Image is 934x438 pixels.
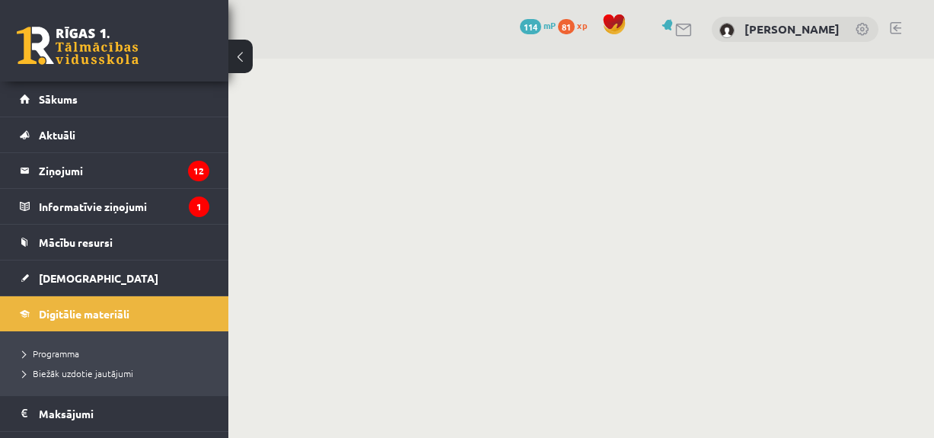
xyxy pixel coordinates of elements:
a: 114 mP [520,19,556,31]
a: Sākums [20,82,209,117]
span: Mācību resursi [39,235,113,249]
span: Biežāk uzdotie jautājumi [23,367,133,379]
a: Biežāk uzdotie jautājumi [23,366,213,380]
a: Maksājumi [20,396,209,431]
i: 12 [188,161,209,181]
i: 1 [189,197,209,217]
span: Sākums [39,92,78,106]
a: 81 xp [558,19,595,31]
a: [PERSON_NAME] [744,21,840,37]
legend: Ziņojumi [39,153,209,188]
a: Informatīvie ziņojumi1 [20,189,209,224]
a: Programma [23,347,213,360]
span: 81 [558,19,575,34]
span: mP [544,19,556,31]
legend: Maksājumi [39,396,209,431]
a: Digitālie materiāli [20,296,209,331]
span: Aktuāli [39,128,75,142]
a: Aktuāli [20,117,209,152]
span: Programma [23,347,79,360]
a: [DEMOGRAPHIC_DATA] [20,261,209,296]
span: xp [577,19,587,31]
a: Ziņojumi12 [20,153,209,188]
span: [DEMOGRAPHIC_DATA] [39,271,158,285]
legend: Informatīvie ziņojumi [39,189,209,224]
span: 114 [520,19,541,34]
img: Gita Leida Kučāne [719,23,735,38]
span: Digitālie materiāli [39,307,129,321]
a: Mācību resursi [20,225,209,260]
a: Rīgas 1. Tālmācības vidusskola [17,27,139,65]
